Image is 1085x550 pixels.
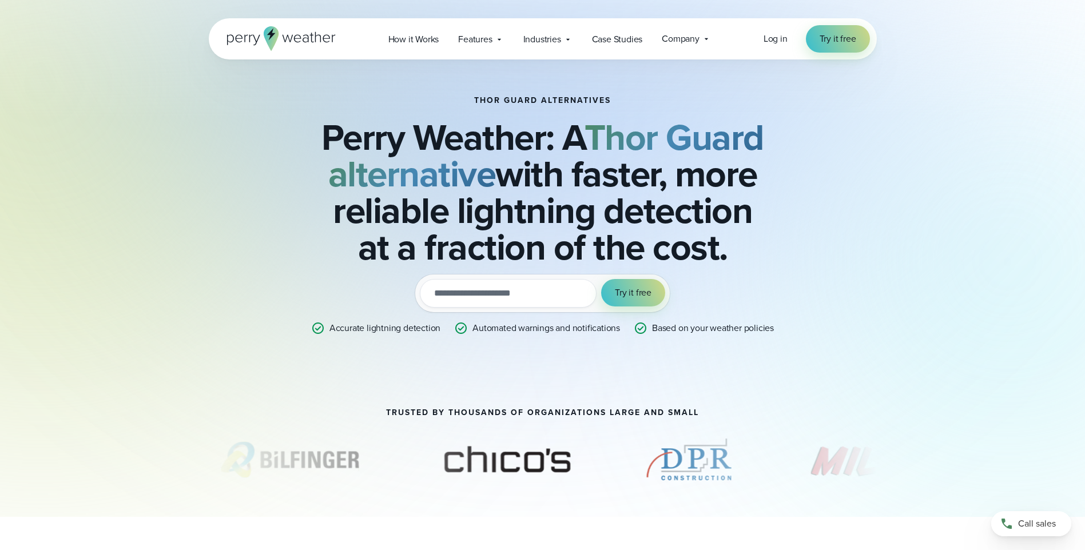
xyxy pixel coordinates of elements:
[790,431,952,488] img: Milos.svg
[582,27,653,51] a: Case Studies
[601,279,665,306] button: Try it free
[388,33,439,46] span: How it Works
[592,33,643,46] span: Case Studies
[820,32,856,46] span: Try it free
[379,27,449,51] a: How it Works
[426,431,589,488] div: 2 of 11
[615,286,651,300] span: Try it free
[764,32,788,46] a: Log in
[426,431,589,488] img: Chicos.svg
[652,321,774,335] p: Based on your weather policies
[806,25,870,53] a: Try it free
[790,431,952,488] div: 4 of 11
[991,511,1071,536] a: Call sales
[523,33,561,46] span: Industries
[329,321,440,335] p: Accurate lightning detection
[208,431,371,488] img: Bilfinger.svg
[386,408,699,417] h2: Trusted by thousands of organizations large and small
[328,110,764,201] strong: Thor Guard alternative
[266,119,820,265] h2: Perry Weather: A with faster, more reliable lightning detection at a fraction of the cost.
[458,33,492,46] span: Features
[208,431,371,488] div: 1 of 11
[643,431,735,488] div: 3 of 11
[209,431,877,494] div: slideshow
[472,321,620,335] p: Automated warnings and notifications
[764,32,788,45] span: Log in
[1018,517,1056,531] span: Call sales
[643,431,735,488] img: DPR-Construction.svg
[474,96,611,105] h1: THOR GUARD ALTERNATIVES
[662,32,700,46] span: Company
